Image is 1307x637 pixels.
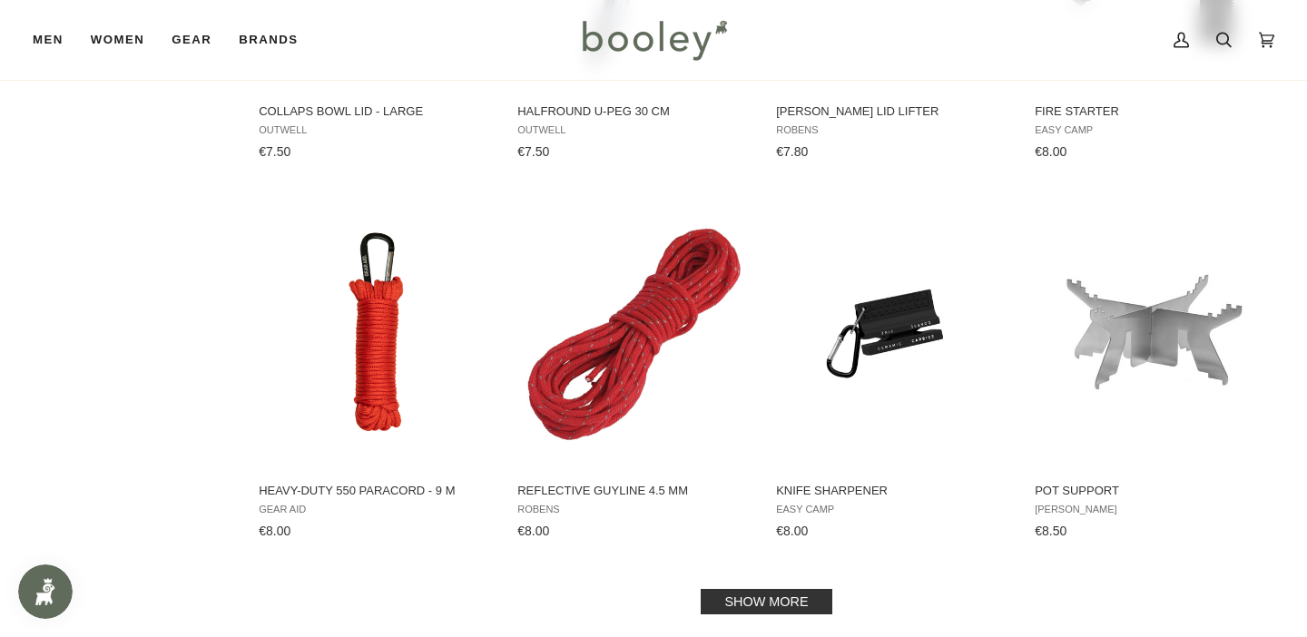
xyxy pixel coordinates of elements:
span: €8.00 [259,524,290,538]
span: Outwell [259,124,491,136]
span: €8.00 [1035,144,1066,159]
iframe: Button to open loyalty program pop-up [18,564,73,619]
span: Outwell [517,124,750,136]
span: €7.80 [776,144,808,159]
div: Pagination [259,594,1274,609]
span: €7.50 [259,144,290,159]
img: Gear Aid Heavy-Duty 550 Paracord - 9 m Orange - Booley Galway [256,214,494,452]
span: Men [33,31,64,49]
a: Show more [701,589,831,614]
span: Reflective Guyline 4.5 mm [517,483,750,499]
span: Gear Aid [259,504,491,515]
span: Gear [172,31,211,49]
span: Halfround U-peg 30 cm [517,103,750,120]
span: Fire Starter [1035,103,1267,120]
span: Robens [517,504,750,515]
a: Heavy-Duty 550 Paracord - 9 m [256,197,494,545]
span: [PERSON_NAME] Lid Lifter [776,103,1008,120]
span: Easy Camp [776,504,1008,515]
img: Robens Reflective Guyline 4.5 mm - Booley Galway [515,214,752,452]
span: Robens [776,124,1008,136]
span: Heavy-Duty 550 Paracord - 9 m [259,483,491,499]
span: €8.00 [776,524,808,538]
a: Pot Support [1032,197,1270,545]
span: Knife Sharpener [776,483,1008,499]
span: [PERSON_NAME] [1035,504,1267,515]
span: Women [91,31,144,49]
a: Reflective Guyline 4.5 mm [515,197,752,545]
span: €7.50 [517,144,549,159]
span: €8.50 [1035,524,1066,538]
img: Easy Camp Knife Sharpener - Booley Galway [773,214,1011,452]
span: Pot Support [1035,483,1267,499]
span: Easy Camp [1035,124,1267,136]
span: Brands [239,31,298,49]
a: Knife Sharpener [773,197,1011,545]
img: Pot Support - Booley Galway [1032,214,1270,452]
img: Booley [575,14,733,66]
span: €8.00 [517,524,549,538]
span: Collaps Bowl Lid - Large [259,103,491,120]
